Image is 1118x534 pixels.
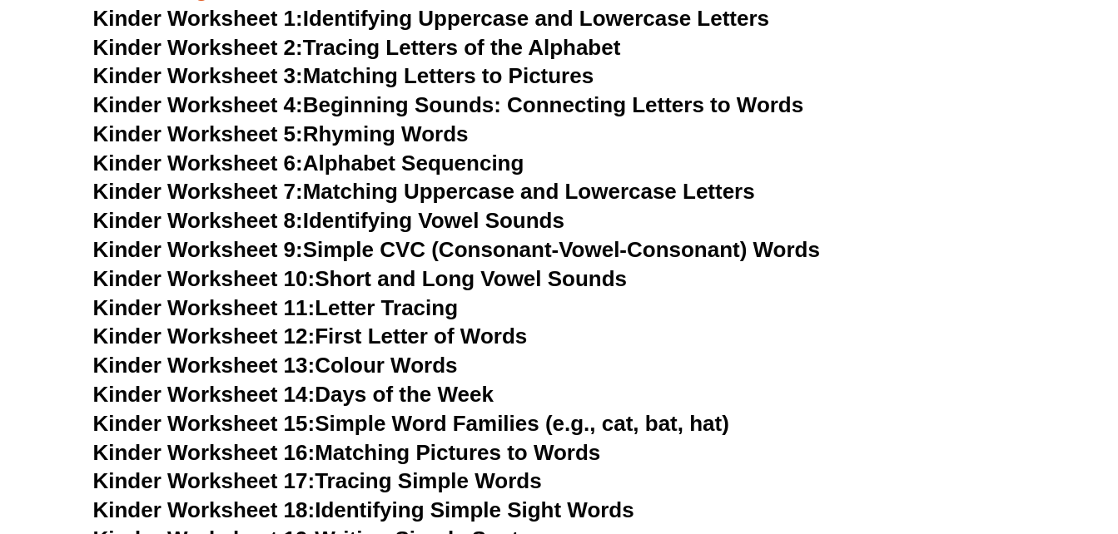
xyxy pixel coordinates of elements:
a: Kinder Worksheet 3:Matching Letters to Pictures [93,63,594,88]
span: Kinder Worksheet 18: [93,497,316,522]
a: Kinder Worksheet 13:Colour Words [93,353,458,378]
span: Kinder Worksheet 8: [93,208,303,233]
a: Kinder Worksheet 15:Simple Word Families (e.g., cat, bat, hat) [93,411,729,436]
a: Kinder Worksheet 8:Identifying Vowel Sounds [93,208,564,233]
a: Kinder Worksheet 6:Alphabet Sequencing [93,151,524,176]
span: Kinder Worksheet 11: [93,295,316,320]
iframe: Chat Widget [841,346,1118,534]
span: Kinder Worksheet 4: [93,92,303,117]
a: Kinder Worksheet 7:Matching Uppercase and Lowercase Letters [93,179,755,204]
span: Kinder Worksheet 1: [93,6,303,31]
a: Kinder Worksheet 17:Tracing Simple Words [93,468,542,493]
a: Kinder Worksheet 4:Beginning Sounds: Connecting Letters to Words [93,92,804,117]
span: Kinder Worksheet 2: [93,35,303,60]
span: Kinder Worksheet 14: [93,382,316,407]
span: Kinder Worksheet 15: [93,411,316,436]
a: Kinder Worksheet 16:Matching Pictures to Words [93,440,601,465]
span: Kinder Worksheet 7: [93,179,303,204]
a: Kinder Worksheet 9:Simple CVC (Consonant-Vowel-Consonant) Words [93,237,820,262]
a: Kinder Worksheet 1:Identifying Uppercase and Lowercase Letters [93,6,770,31]
span: Kinder Worksheet 5: [93,121,303,146]
span: Kinder Worksheet 6: [93,151,303,176]
a: Kinder Worksheet 10:Short and Long Vowel Sounds [93,266,628,291]
a: Kinder Worksheet 18:Identifying Simple Sight Words [93,497,634,522]
span: Kinder Worksheet 17: [93,468,316,493]
span: Kinder Worksheet 16: [93,440,316,465]
span: Kinder Worksheet 3: [93,63,303,88]
a: Kinder Worksheet 12:First Letter of Words [93,324,528,349]
span: Kinder Worksheet 9: [93,237,303,262]
a: Kinder Worksheet 5:Rhyming Words [93,121,469,146]
span: Kinder Worksheet 10: [93,266,316,291]
a: Kinder Worksheet 2:Tracing Letters of the Alphabet [93,35,621,60]
a: Kinder Worksheet 11:Letter Tracing [93,295,459,320]
a: Kinder Worksheet 14:Days of the Week [93,382,494,407]
span: Kinder Worksheet 13: [93,353,316,378]
span: Kinder Worksheet 12: [93,324,316,349]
